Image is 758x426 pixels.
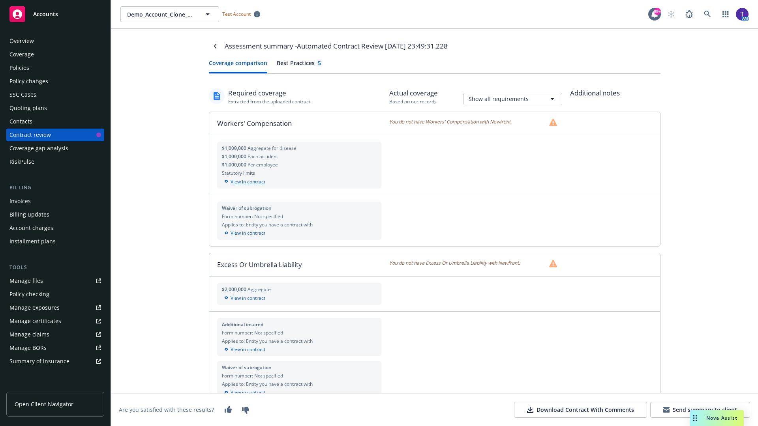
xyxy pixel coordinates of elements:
div: Overview [9,35,34,47]
div: View in contract [222,178,377,185]
div: Drag to move [690,410,700,426]
span: You do not have Excess Or Umbrella Liability with Newfront. [389,260,520,267]
span: $2,000,000 [222,286,248,293]
span: Nova Assist [706,415,737,421]
div: Policies [9,62,29,74]
div: RiskPulse [9,155,34,168]
span: Aggregate for disease [248,145,296,151]
div: Form number: Not specified [222,372,377,379]
div: View in contract [222,346,377,353]
a: Manage exposures [6,301,104,314]
div: Applies to: Entity you have a contract with [222,381,377,387]
div: Billing [6,184,104,192]
span: Test Account [219,10,263,18]
div: Account charges [9,222,53,234]
div: SSC Cases [9,88,36,101]
span: Demo_Account_Clone_QA_CR_Tests_Client [127,10,195,19]
span: Accounts [33,11,58,17]
div: Coverage [9,48,34,61]
div: Tools [6,263,104,271]
a: Policy changes [6,75,104,88]
div: Analytics hub [6,383,104,391]
div: Billing updates [9,208,49,221]
div: Waiver of subrogation [222,205,377,211]
div: Contract review [9,129,51,141]
a: Accounts [6,3,104,25]
span: Aggregate [248,286,271,293]
div: Applies to: Entity you have a contract with [222,221,377,228]
span: You do not have Workers' Compensation with Newfront. [389,118,512,126]
a: Policy checking [6,288,104,301]
div: Manage certificates [9,315,61,327]
div: View in contract [222,230,377,237]
div: Manage exposures [9,301,60,314]
a: Manage files [6,275,104,287]
div: Manage files [9,275,43,287]
img: photo [736,8,749,21]
div: Manage claims [9,328,49,341]
a: Start snowing [663,6,679,22]
a: Contacts [6,115,104,128]
a: Contract review [6,129,104,141]
span: Each accident [248,153,278,160]
div: Extracted from the uploaded contract [228,98,310,105]
div: Coverage gap analysis [9,142,68,155]
button: Send summary to client [650,402,750,418]
div: View in contract [222,389,377,396]
a: Overview [6,35,104,47]
div: Additional insured [222,321,377,328]
a: Policies [6,62,104,74]
div: Contacts [9,115,32,128]
button: Nova Assist [690,410,744,426]
div: 5 [318,59,321,67]
div: Form number: Not specified [222,213,377,220]
div: Best Practices [277,59,323,67]
button: Download Contract With Comments [514,402,647,418]
div: Actual coverage [389,88,438,98]
span: Test Account [222,11,251,17]
div: Invoices [9,195,31,207]
a: Quoting plans [6,102,104,114]
div: Applies to: Entity you have a contract with [222,338,377,344]
div: Download Contract With Comments [527,406,634,414]
div: Required coverage [228,88,310,98]
div: Send summary to client [663,406,737,414]
div: Workers' Compensation [209,112,390,135]
div: View in contract [222,295,377,302]
div: Policy checking [9,288,49,301]
span: $1,000,000 [222,153,248,160]
button: Demo_Account_Clone_QA_CR_Tests_Client [120,6,219,22]
div: 99+ [654,8,661,15]
span: Statutory limits [222,170,255,176]
a: Report a Bug [681,6,697,22]
a: Manage certificates [6,315,104,327]
a: Navigate back [209,40,221,52]
a: RiskPulse [6,155,104,168]
div: Summary of insurance [9,355,69,368]
div: Quoting plans [9,102,47,114]
div: Installment plans [9,235,56,248]
a: SSC Cases [6,88,104,101]
div: Manage BORs [9,342,47,354]
div: Policy changes [9,75,48,88]
a: Account charges [6,222,104,234]
a: Search [700,6,715,22]
a: Coverage [6,48,104,61]
div: Assessment summary - Automated Contract Review [DATE] 23:49:31.228 [225,41,448,51]
span: Per employee [248,161,278,168]
button: Coverage comparison [209,59,267,73]
span: Open Client Navigator [15,400,73,408]
a: Manage BORs [6,342,104,354]
a: Invoices [6,195,104,207]
a: Manage claims [6,328,104,341]
a: Billing updates [6,208,104,221]
div: Form number: Not specified [222,329,377,336]
a: Installment plans [6,235,104,248]
div: Are you satisfied with these results? [119,406,214,414]
a: Summary of insurance [6,355,104,368]
div: Based on our records [389,98,438,105]
span: $1,000,000 [222,145,248,151]
a: Switch app [718,6,734,22]
div: Excess Or Umbrella Liability [209,253,390,276]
